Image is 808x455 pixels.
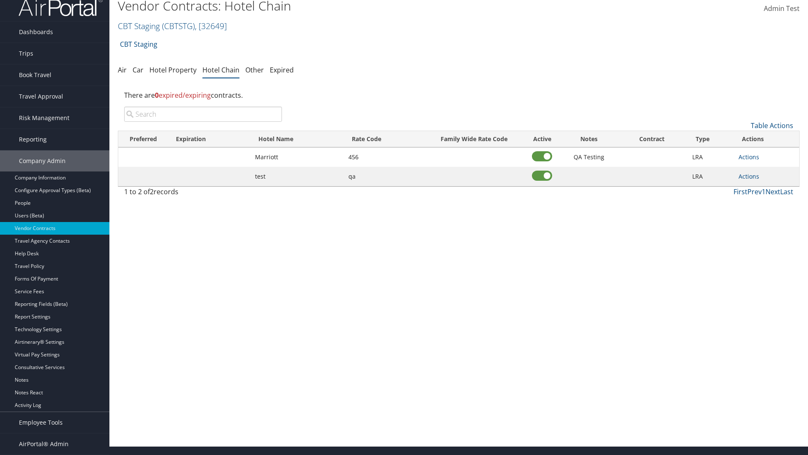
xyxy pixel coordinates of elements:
[780,187,793,196] a: Last
[202,65,239,75] a: Hotel Chain
[19,21,53,43] span: Dashboards
[251,167,344,186] td: test
[155,91,159,100] strong: 0
[344,131,426,147] th: Rate Code: activate to sort column ascending
[120,36,157,53] a: CBT Staging
[251,147,344,167] td: Marriott
[150,187,154,196] span: 2
[734,131,799,147] th: Actions
[739,153,759,161] a: Actions
[751,121,793,130] a: Table Actions
[19,434,69,455] span: AirPortal® Admin
[118,131,168,147] th: Preferred: activate to sort column ascending
[155,91,211,100] span: expired/expiring
[149,65,197,75] a: Hotel Property
[734,187,747,196] a: First
[562,131,616,147] th: Notes: activate to sort column ascending
[118,84,800,107] div: There are contracts.
[764,4,800,13] span: Admin Test
[344,167,426,186] td: qa
[118,20,227,32] a: CBT Staging
[195,20,227,32] span: , [ 32649 ]
[688,167,735,186] td: LRA
[133,65,144,75] a: Car
[747,187,762,196] a: Prev
[344,147,426,167] td: 456
[523,131,562,147] th: Active: activate to sort column ascending
[688,131,735,147] th: Type: activate to sort column ascending
[762,187,765,196] a: 1
[425,131,522,147] th: Family Wide Rate Code: activate to sort column ascending
[616,131,688,147] th: Contract: activate to sort column ascending
[688,147,735,167] td: LRA
[19,64,51,86] span: Book Travel
[765,187,780,196] a: Next
[19,412,63,433] span: Employee Tools
[19,107,69,128] span: Risk Management
[19,43,33,64] span: Trips
[162,20,195,32] span: ( CBTSTG )
[124,107,282,122] input: Search
[168,131,251,147] th: Expiration: activate to sort column ascending
[118,65,127,75] a: Air
[245,65,264,75] a: Other
[19,86,63,107] span: Travel Approval
[739,172,759,180] a: Actions
[270,65,294,75] a: Expired
[251,131,344,147] th: Hotel Name: activate to sort column ascending
[124,187,282,201] div: 1 to 2 of records
[19,129,47,150] span: Reporting
[574,153,604,161] span: QA Testing
[19,150,66,171] span: Company Admin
